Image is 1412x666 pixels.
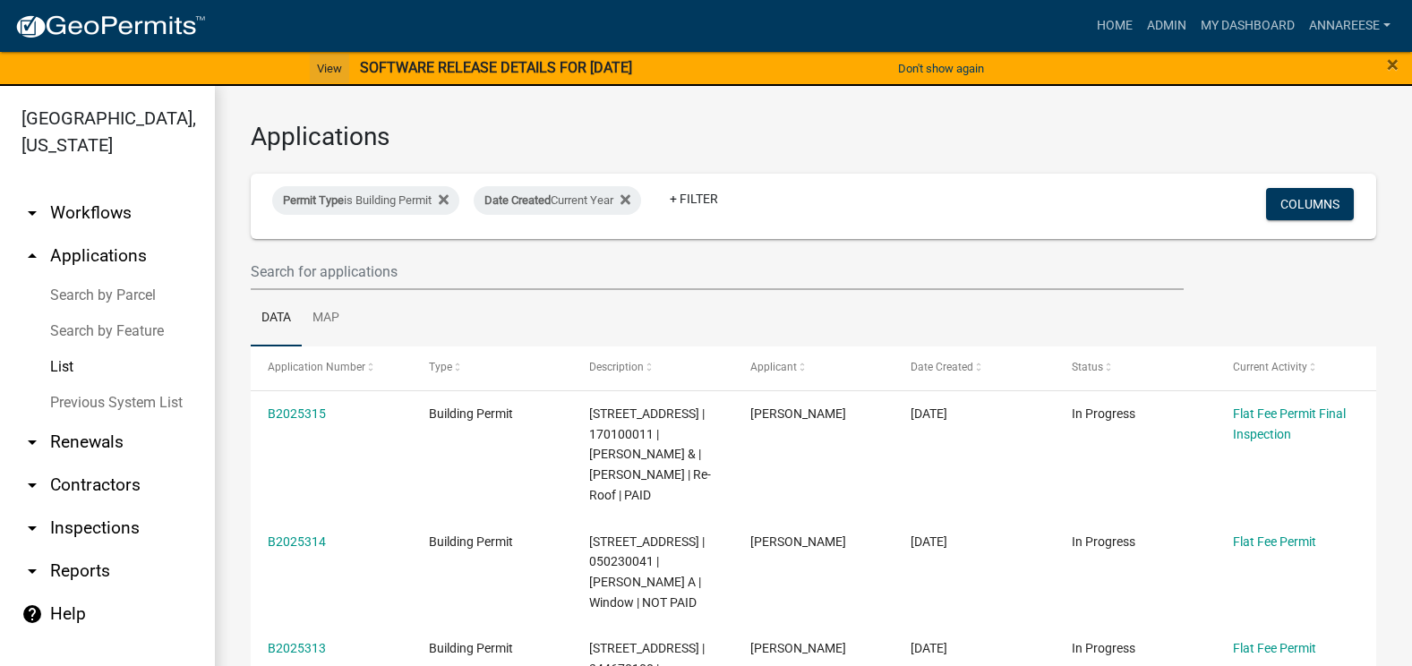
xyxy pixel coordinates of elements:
i: arrow_drop_down [21,560,43,582]
span: In Progress [1072,641,1135,655]
h3: Applications [251,122,1376,152]
span: 65536 120TH ST | 050230041 | HALVORSEN,LYNN A | Window | NOT PAID [589,534,705,610]
datatable-header-cell: Applicant [733,346,894,389]
i: arrow_drop_down [21,517,43,539]
a: annareese [1302,9,1398,43]
span: 09/08/2025 [911,406,947,421]
span: Current Activity [1233,361,1307,373]
span: In Progress [1072,406,1135,421]
datatable-header-cell: Description [572,346,733,389]
strong: SOFTWARE RELEASE DETAILS FOR [DATE] [360,59,632,76]
a: Map [302,290,350,347]
span: Date Created [484,193,551,207]
input: Search for applications [251,253,1184,290]
datatable-header-cell: Application Number [251,346,412,389]
a: My Dashboard [1194,9,1302,43]
a: B2025315 [268,406,326,421]
span: Application Number [268,361,365,373]
a: Flat Fee Permit [1233,534,1316,549]
a: Home [1090,9,1140,43]
datatable-header-cell: Type [412,346,573,389]
a: B2025314 [268,534,326,549]
i: arrow_drop_up [21,245,43,267]
span: 09/05/2025 [911,641,947,655]
datatable-header-cell: Status [1055,346,1216,389]
a: Flat Fee Permit [1233,641,1316,655]
span: Type [429,361,452,373]
datatable-header-cell: Current Activity [1215,346,1376,389]
span: Gina Gullickson [750,641,846,655]
span: 09/08/2025 [911,534,947,549]
a: Flat Fee Permit Final Inspection [1233,406,1346,441]
button: Columns [1266,188,1354,220]
button: Close [1387,54,1399,75]
a: Admin [1140,9,1194,43]
button: Don't show again [891,54,991,83]
span: Building Permit [429,534,513,549]
div: Current Year [474,186,641,215]
span: Building Permit [429,641,513,655]
span: Applicant [750,361,797,373]
i: arrow_drop_down [21,431,43,453]
i: arrow_drop_down [21,202,43,224]
a: + Filter [655,183,732,215]
span: 32655 830TH AVE | 170100011 | THOMPSON,RANDY A & | KRISTIE L THOMPSON | Re-Roof | PAID [589,406,711,502]
datatable-header-cell: Date Created [894,346,1055,389]
span: Building Permit [429,406,513,421]
a: B2025313 [268,641,326,655]
span: Gina Gullickson [750,534,846,549]
span: Status [1072,361,1103,373]
div: is Building Permit [272,186,459,215]
span: In Progress [1072,534,1135,549]
span: Date Created [911,361,973,373]
i: help [21,603,43,625]
span: Description [589,361,644,373]
span: Permit Type [283,193,344,207]
a: View [310,54,349,83]
span: Gina Gullickson [750,406,846,421]
a: Data [251,290,302,347]
i: arrow_drop_down [21,474,43,496]
span: × [1387,52,1399,77]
